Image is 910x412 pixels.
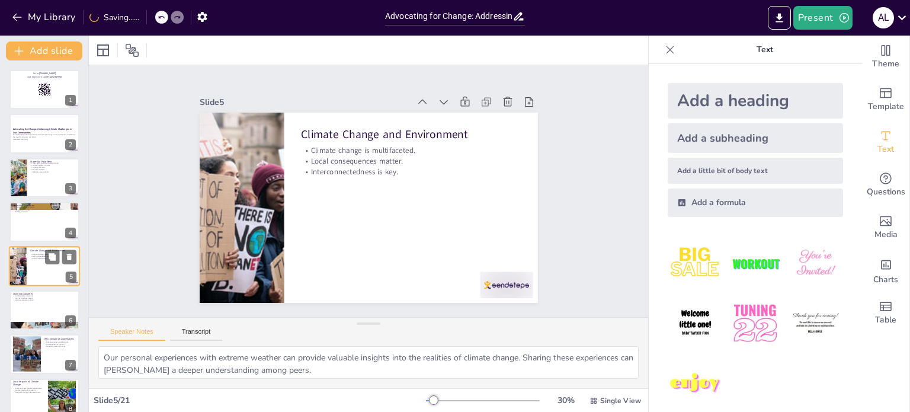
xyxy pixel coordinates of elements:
[385,8,512,25] input: Insert title
[65,95,76,106] div: 1
[728,236,783,291] img: 2.jpeg
[768,6,791,30] button: Export to PowerPoint
[668,123,843,153] div: Add a subheading
[9,202,79,241] div: 4
[788,296,843,351] img: 6.jpeg
[301,126,521,142] p: Climate Change and Environment
[301,156,521,167] p: Local consequences matter.
[44,337,76,341] p: Why Climate Change Matters
[9,334,79,373] div: 7
[668,83,843,119] div: Add a heading
[872,58,899,71] span: Theme
[668,189,843,217] div: Add a formula
[867,186,905,199] span: Questions
[13,211,76,213] p: Building awareness.
[13,209,76,211] p: Conversations are key.
[62,250,76,264] button: Delete Slide
[13,389,44,391] p: Extreme weather is increasing.
[13,204,76,207] p: Reflection Questions
[668,236,723,291] img: 1.jpeg
[874,228,898,241] span: Media
[45,250,59,264] button: Duplicate Slide
[89,12,139,23] div: Saving......
[44,346,76,348] p: Motivating action is critical.
[9,114,79,153] div: 2
[668,356,723,411] img: 7.jpeg
[98,328,165,341] button: Speaker Notes
[65,139,76,150] div: 2
[65,315,76,326] div: 6
[793,6,853,30] button: Present
[788,236,843,291] img: 3.jpeg
[13,297,76,299] p: Analysis promotes insight.
[13,127,72,134] strong: Advocating for Change: Addressing Climate Challenges in Our Communities
[30,255,76,257] p: Local consequences matter.
[13,380,44,387] p: Local Impacts of Climate Change
[301,145,521,156] p: Climate change is multifaceted.
[552,395,580,406] div: 30 %
[13,72,76,75] p: Go to
[862,121,909,164] div: Add text boxes
[44,343,76,346] p: Consequences of inaction.
[65,360,76,371] div: 7
[66,272,76,282] div: 5
[13,391,44,394] p: Ecosystem changes affect livelihoods.
[30,168,76,171] p: Ecosystem effects.
[862,249,909,292] div: Add charts and graphs
[13,387,44,389] p: Rising sea levels threaten communities.
[44,341,76,344] p: Climate change is a global crisis.
[873,6,894,30] button: A L
[65,183,76,194] div: 3
[170,328,223,341] button: Transcript
[13,133,76,138] p: This presentation explores the impacts of climate change in our communities, emphasizing the need...
[862,78,909,121] div: Add ready made slides
[668,296,723,351] img: 4.jpeg
[13,138,76,140] p: Generated with [URL]
[873,7,894,28] div: A L
[9,70,79,109] div: 1
[9,290,79,330] div: 6
[13,299,76,302] p: Advocacy empowers action.
[873,273,898,286] span: Charts
[13,295,76,297] p: Understanding is essential.
[94,41,113,60] div: Layout
[13,207,76,209] p: Personal experiences matter.
[862,164,909,206] div: Get real-time input from your audience
[65,228,76,238] div: 4
[30,162,76,164] p: Polar bears symbolize climate change.
[862,36,909,78] div: Change the overall theme
[600,396,641,405] span: Single View
[301,167,521,177] p: Interconnectedness is key.
[862,292,909,334] div: Add a table
[30,257,76,260] p: Interconnectedness is key.
[680,36,850,64] p: Text
[30,160,76,164] p: Warm-Up: Polar Bear
[200,97,410,108] div: Slide 5
[30,164,76,167] p: Climate impacts are local.
[868,100,904,113] span: Template
[39,72,56,75] strong: [DOMAIN_NAME]
[98,346,639,379] textarea: Understanding that climate change encompasses various issues—from rising temperatures to extreme ...
[30,171,76,173] p: Collective responsibility.
[30,249,76,253] p: Climate Change and Environment
[875,314,896,327] span: Table
[6,41,82,60] button: Add slide
[13,75,76,79] p: and login with code
[125,43,139,58] span: Position
[94,395,426,406] div: Slide 5 / 21
[862,206,909,249] div: Add images, graphics, shapes or video
[13,292,76,296] p: Learning Outcomes
[728,296,783,351] img: 5.jpeg
[9,158,79,197] div: 3
[30,253,76,255] p: Climate change is multifaceted.
[668,158,843,184] div: Add a little bit of body text
[30,166,76,168] p: Urgency of action.
[9,246,80,286] div: 5
[9,8,81,27] button: My Library
[877,143,894,156] span: Text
